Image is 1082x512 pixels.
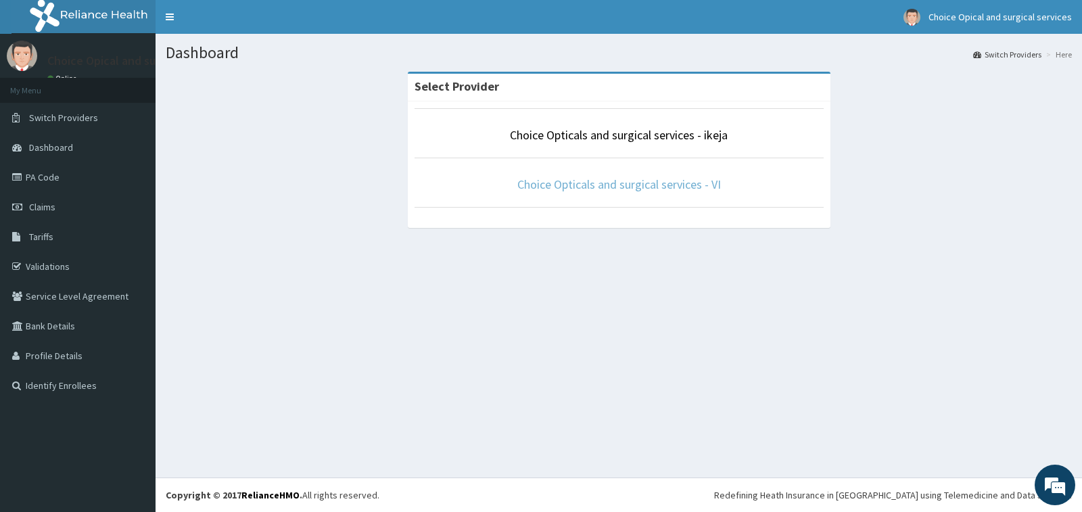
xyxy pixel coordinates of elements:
p: Choice Opical and surgical services [47,55,231,67]
span: Choice Opical and surgical services [928,11,1072,23]
a: Choice Opticals and surgical services - ikeja [510,127,728,143]
a: RelianceHMO [241,489,300,501]
span: Claims [29,201,55,213]
span: Tariffs [29,231,53,243]
h1: Dashboard [166,44,1072,62]
li: Here [1043,49,1072,60]
a: Switch Providers [973,49,1041,60]
a: Choice Opticals and surgical services - VI [517,177,721,192]
a: Online [47,74,80,83]
img: User Image [7,41,37,71]
div: Redefining Heath Insurance in [GEOGRAPHIC_DATA] using Telemedicine and Data Science! [714,488,1072,502]
strong: Copyright © 2017 . [166,489,302,501]
img: User Image [903,9,920,26]
strong: Select Provider [415,78,499,94]
span: Switch Providers [29,112,98,124]
span: Dashboard [29,141,73,154]
footer: All rights reserved. [156,478,1082,512]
